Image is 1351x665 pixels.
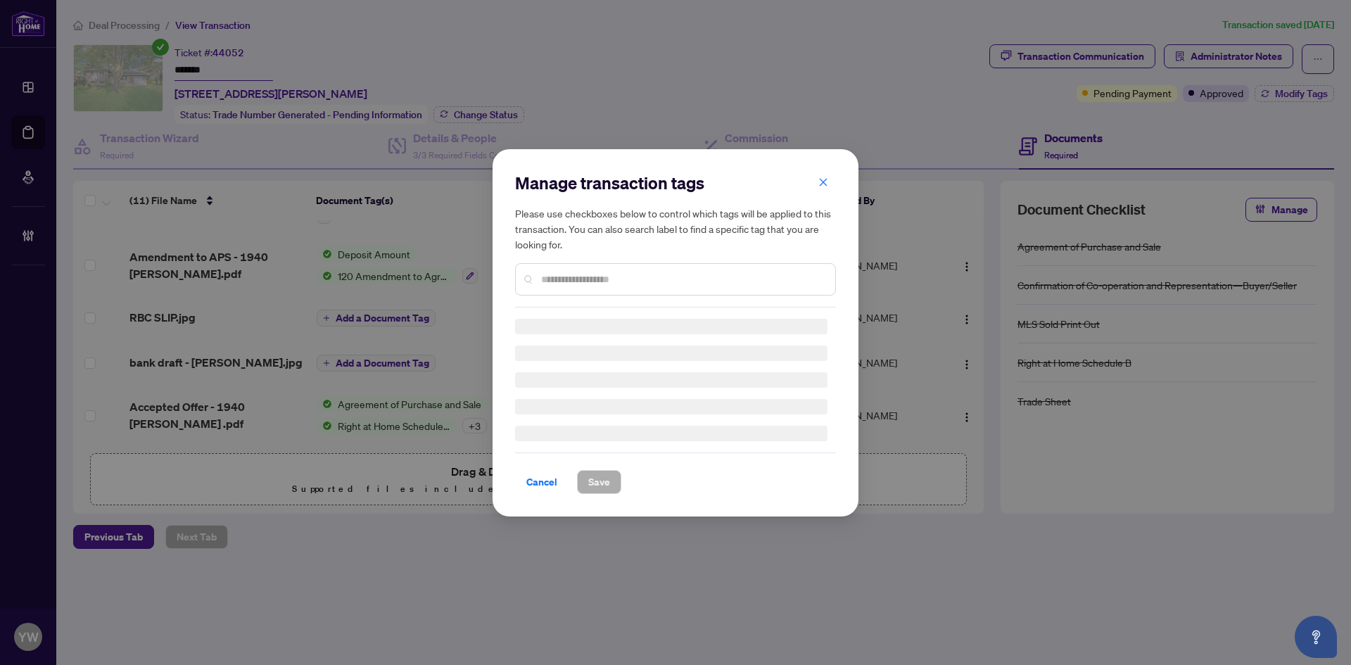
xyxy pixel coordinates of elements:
span: close [818,177,828,186]
button: Open asap [1295,616,1337,658]
h2: Manage transaction tags [515,172,836,194]
button: Save [577,470,621,494]
h5: Please use checkboxes below to control which tags will be applied to this transaction. You can al... [515,205,836,252]
span: Cancel [526,471,557,493]
button: Cancel [515,470,569,494]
